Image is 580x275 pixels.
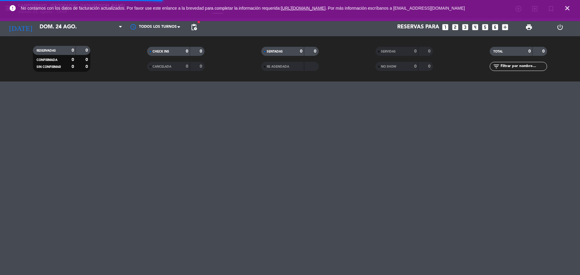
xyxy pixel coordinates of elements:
[186,49,188,53] strong: 0
[326,6,465,11] a: . Por más información escríbanos a [EMAIL_ADDRESS][DOMAIN_NAME]
[414,64,417,69] strong: 0
[37,49,56,52] span: RESERVADAS
[542,49,546,53] strong: 0
[481,23,489,31] i: looks_5
[300,49,302,53] strong: 0
[381,50,396,53] span: SERVIDAS
[556,24,564,31] i: power_settings_new
[190,24,198,31] span: pending_actions
[9,5,16,12] i: error
[21,6,465,11] span: No contamos con los datos de facturación actualizados. Por favor use este enlance a la brevedad p...
[525,24,533,31] span: print
[428,49,432,53] strong: 0
[451,23,459,31] i: looks_two
[197,20,201,24] span: fiber_manual_record
[491,23,499,31] i: looks_6
[72,48,74,53] strong: 0
[85,48,89,53] strong: 0
[428,64,432,69] strong: 0
[564,5,571,12] i: close
[500,63,547,70] input: Filtrar por nombre...
[281,6,326,11] a: [URL][DOMAIN_NAME]
[528,49,531,53] strong: 0
[544,18,575,36] div: LOG OUT
[314,49,317,53] strong: 0
[37,66,61,69] span: SIN CONFIRMAR
[37,59,57,62] span: CONFIRMADA
[85,58,89,62] strong: 0
[461,23,469,31] i: looks_3
[72,65,74,69] strong: 0
[493,63,500,70] i: filter_list
[56,24,63,31] i: arrow_drop_down
[381,65,396,68] span: NO SHOW
[471,23,479,31] i: looks_4
[153,50,169,53] span: CHECK INS
[493,50,503,53] span: TOTAL
[501,23,509,31] i: add_box
[414,49,417,53] strong: 0
[153,65,171,68] span: CANCELADA
[267,50,283,53] span: SENTADAS
[397,24,439,30] span: Reservas para
[72,58,74,62] strong: 0
[186,64,188,69] strong: 0
[200,49,203,53] strong: 0
[267,65,289,68] span: RE AGENDADA
[85,65,89,69] strong: 0
[200,64,203,69] strong: 0
[441,23,449,31] i: looks_one
[5,21,37,34] i: [DATE]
